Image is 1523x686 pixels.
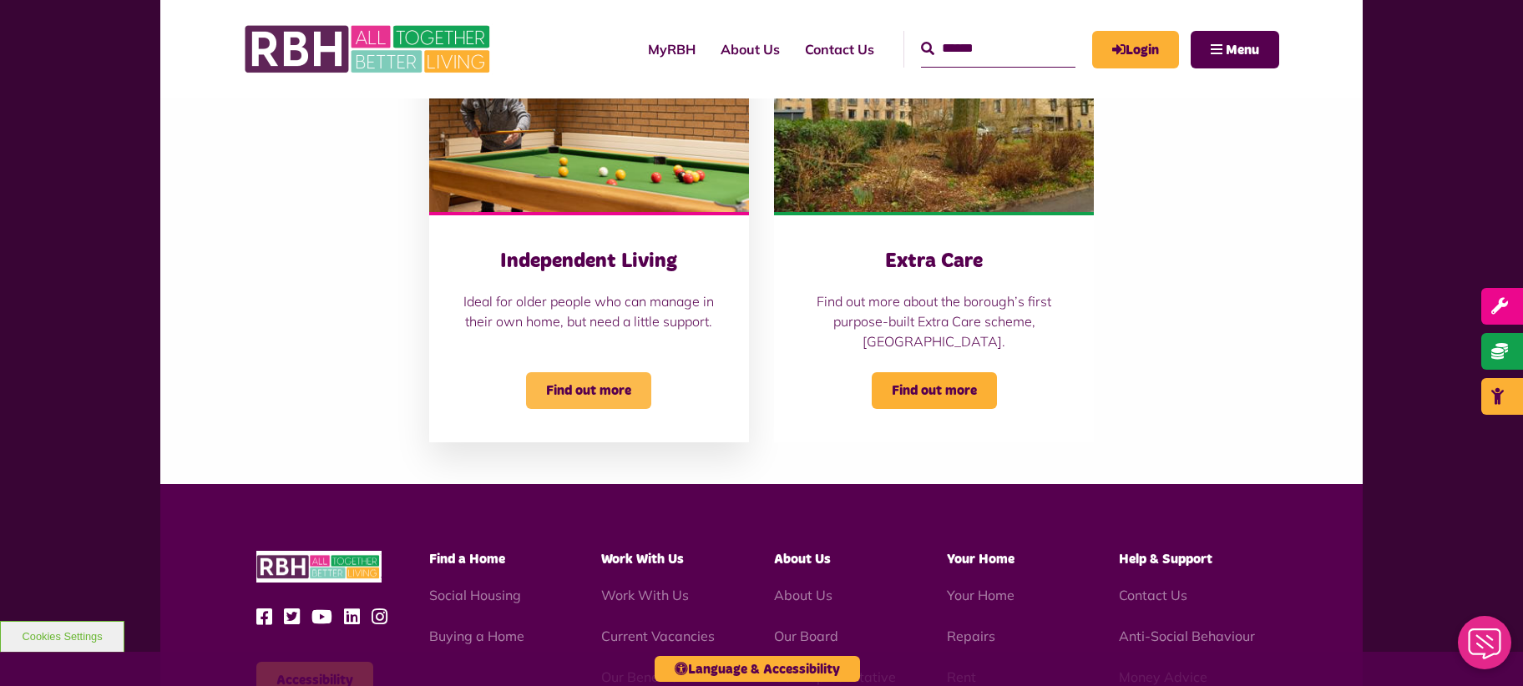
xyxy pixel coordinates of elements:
h3: Extra Care [807,249,1060,275]
a: Our Board [774,628,838,644]
span: Help & Support [1119,552,1212,566]
a: MyRBH [635,27,708,72]
a: Repairs [947,628,995,644]
span: About Us [774,552,831,566]
img: Littleborough February 2024 Colour Edit (6) [774,12,1094,212]
a: Independent Living Ideal for older people who can manage in their own home, but need a little sup... [429,12,749,442]
a: Work With Us [601,587,689,603]
a: About Us [774,587,832,603]
span: Find out more [526,372,651,409]
a: Contact Us [792,27,887,72]
button: Navigation [1191,31,1279,68]
a: MyRBH [1092,31,1179,68]
a: Your Home [947,587,1014,603]
input: Search [921,31,1075,67]
img: SAZMEDIA RBH 23FEB2024 146 [429,12,749,212]
span: Work With Us [601,552,684,566]
p: Ideal for older people who can manage in their own home, but need a little support. [463,291,716,331]
iframe: Netcall Web Assistant for live chat [1448,611,1523,686]
img: RBH [256,551,382,583]
a: Extra Care Find out more about the borough’s first purpose-built Extra Care scheme, [GEOGRAPHIC_D... [774,12,1094,442]
a: About Us [708,27,792,72]
h3: Independent Living [463,249,716,275]
span: Find out more [872,372,997,409]
a: Social Housing - open in a new tab [429,587,521,603]
button: Language & Accessibility [655,656,860,682]
a: Anti-Social Behaviour [1119,628,1255,644]
span: Find a Home [429,552,505,566]
img: RBH [244,17,494,82]
a: Buying a Home [429,628,524,644]
p: Find out more about the borough’s first purpose-built Extra Care scheme, [GEOGRAPHIC_DATA]. [807,291,1060,351]
span: Your Home [947,552,1014,566]
a: Current Vacancies [601,628,715,644]
a: Contact Us [1119,587,1187,603]
span: Menu [1226,43,1259,57]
